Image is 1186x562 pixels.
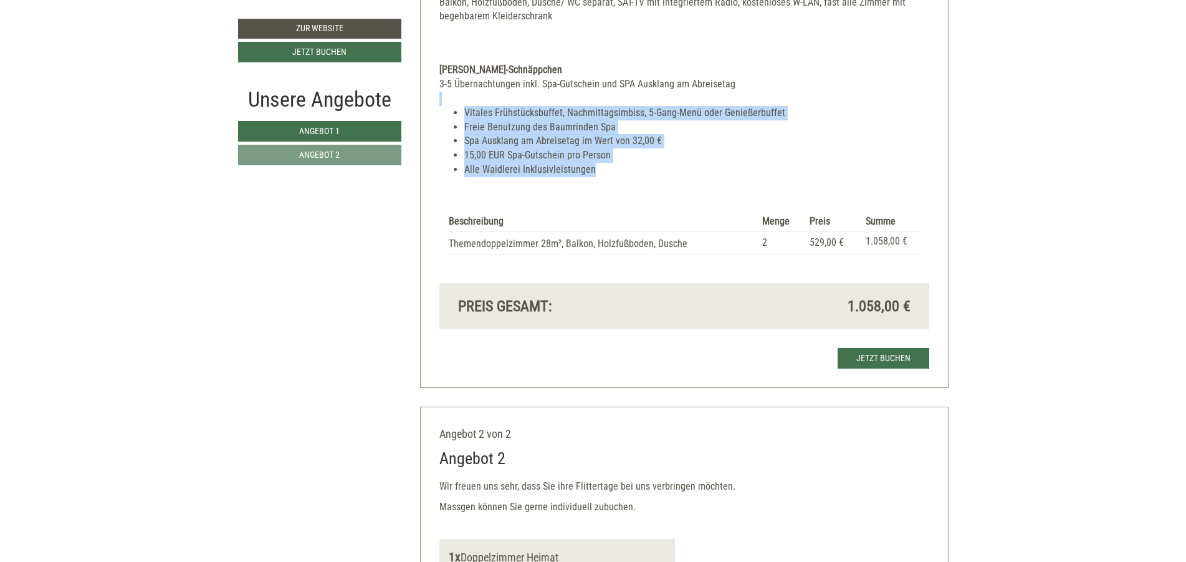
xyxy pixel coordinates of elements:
div: Unsere Angebote [238,84,401,115]
div: Preis gesamt: [449,296,684,317]
a: Zur Website [238,19,401,39]
th: Menge [757,212,805,231]
div: Angebot 2 [439,447,505,470]
li: 15,00 EUR Spa-Gutschein pro Person [464,148,929,163]
p: Wir freuen uns sehr, dass Sie ihre Flittertage bei uns verbringen möchten. [439,480,929,494]
li: Spa Ausklang am Abreisetag im Wert von 32,00 € [464,134,929,148]
a: Jetzt buchen [238,42,401,62]
td: 2 [757,231,805,254]
div: 3-5 Übernachtungen inkl. Spa-Gutschein und SPA Ausklang am Abreisetag [439,77,929,92]
span: Angebot 2 [299,150,340,160]
td: Themendoppelzimmer 28m², Balkon, Holzfußboden, Dusche [449,231,757,254]
th: Preis [805,212,861,231]
a: Jetzt buchen [838,348,929,369]
li: Freie Benutzung des Baumrinden Spa [464,120,929,135]
p: Massgen können Sie gerne individuell zubuchen. [439,500,929,515]
span: Angebot 2 von 2 [439,427,511,440]
li: Alle Waidlerei Inklusivleistungen [464,163,929,177]
li: Vitales Frühstücksbuffet, Nachmittagsimbiss, 5-Gang-Menü oder Genießerbuffet [464,106,929,120]
th: Beschreibung [449,212,757,231]
span: 529,00 € [810,236,844,248]
td: 1.058,00 € [861,231,920,254]
div: [PERSON_NAME]-Schnäppchen [439,63,929,77]
th: Summe [861,212,920,231]
span: 1.058,00 € [848,296,911,317]
span: Angebot 1 [299,126,340,136]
